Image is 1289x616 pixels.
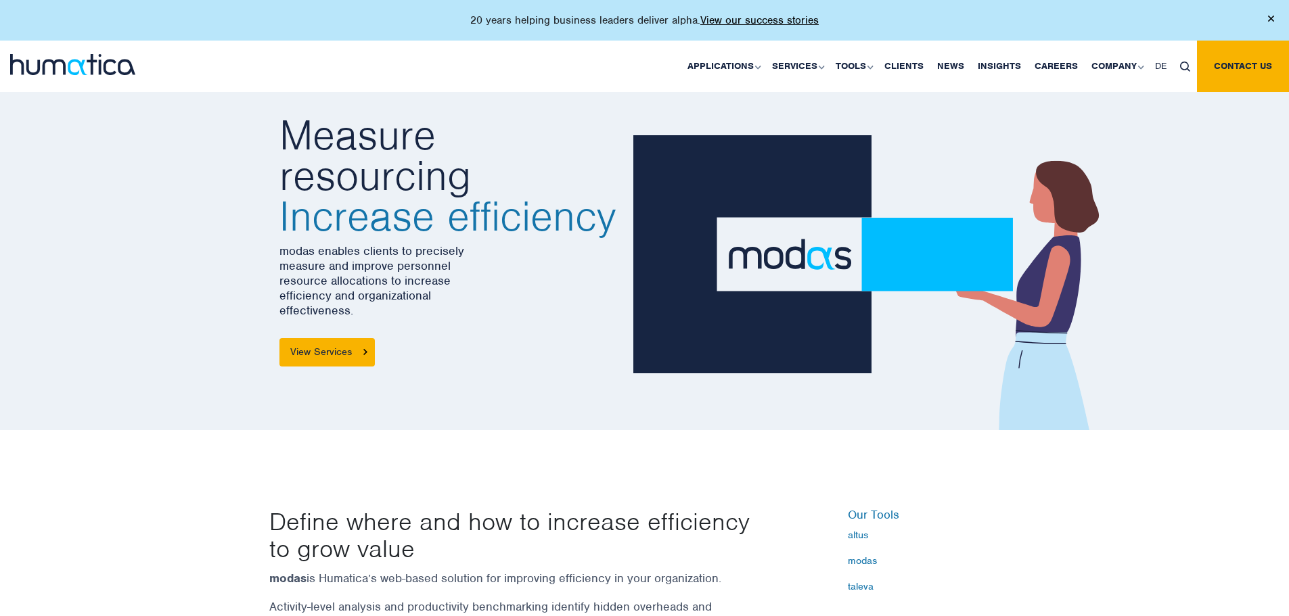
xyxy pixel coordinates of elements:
[1180,62,1190,72] img: search_icon
[363,349,367,355] img: arrowicon
[930,41,971,92] a: News
[269,571,729,586] p: is Humatica’s web-based solution for improving efficiency in your organization.
[848,555,1020,566] a: modas
[848,529,1020,540] a: altus
[10,54,135,75] img: logo
[878,41,930,92] a: Clients
[470,14,819,27] p: 20 years helping business leaders deliver alpha.
[1148,41,1173,92] a: DE
[1197,41,1289,92] a: Contact us
[1085,41,1148,92] a: Company
[829,41,878,92] a: Tools
[269,571,307,586] strong: modas
[1155,60,1167,72] span: DE
[633,135,1121,430] img: about_banner1
[848,581,1020,592] a: taleva
[279,196,623,237] span: Increase efficiency
[681,41,765,92] a: Applications
[279,115,623,237] h2: Measure resourcing
[279,338,375,366] a: View Services
[279,243,623,318] p: modas enables clients to precisely measure and improve personnel resource allocations to increase...
[971,41,1028,92] a: Insights
[269,508,763,562] p: Define where and how to increase efficiency to grow value
[765,41,829,92] a: Services
[700,14,819,27] a: View our success stories
[1028,41,1085,92] a: Careers
[848,508,1020,523] h6: Our Tools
